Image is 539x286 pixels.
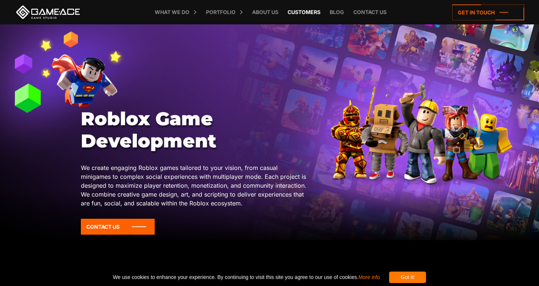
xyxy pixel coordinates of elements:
[113,272,380,283] span: We use cookies to enhance your experience. By continuing to visit this site you agree to our use ...
[81,163,307,208] p: We create engaging Roblox games tailored to your vision, from casual minigames to complex social ...
[73,268,466,280] h2: Roblox Game Development Services We Provide
[358,274,380,280] a: More info
[452,4,524,20] a: Get in touch
[81,108,307,152] h1: Roblox Game Development
[389,272,426,283] div: Got it!
[81,219,155,235] a: Contact Us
